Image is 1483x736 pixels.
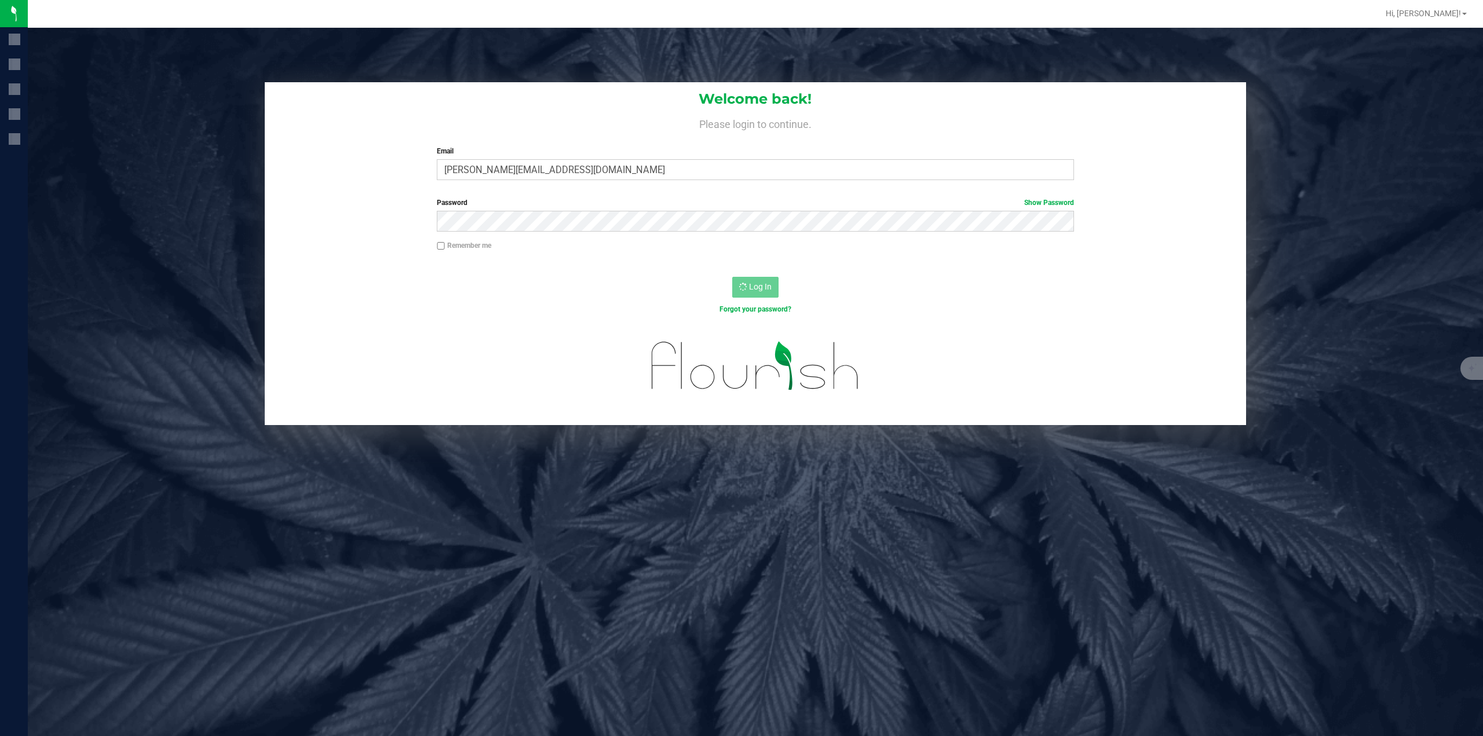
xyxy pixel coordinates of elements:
[265,116,1247,130] h4: Please login to continue.
[732,277,779,298] button: Log In
[1024,199,1074,207] a: Show Password
[437,240,491,251] label: Remember me
[265,91,1247,107] h1: Welcome back!
[437,199,467,207] span: Password
[749,282,772,291] span: Log In
[633,327,878,405] img: flourish_logo.svg
[1386,9,1461,18] span: Hi, [PERSON_NAME]!
[437,242,445,250] input: Remember me
[437,146,1074,156] label: Email
[719,305,791,313] a: Forgot your password?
